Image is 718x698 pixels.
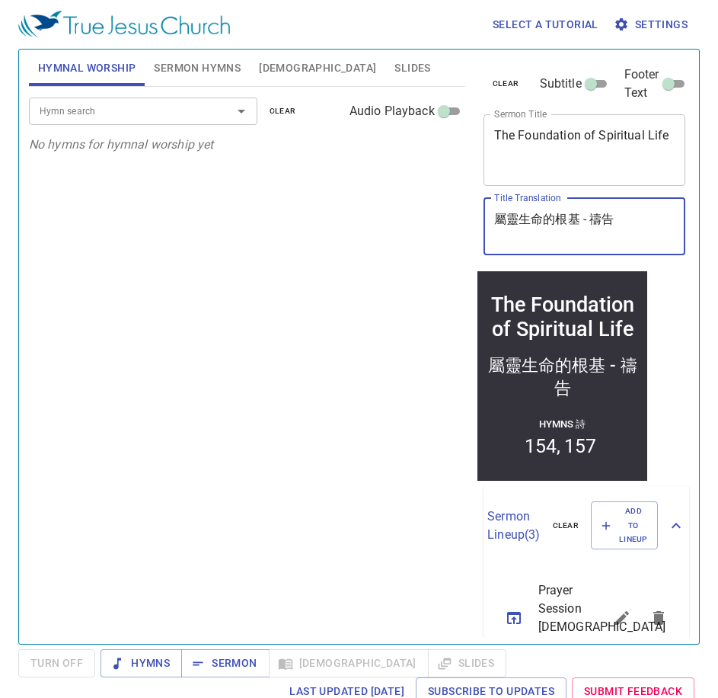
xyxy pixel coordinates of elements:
i: No hymns for hymnal worship yet [29,137,214,152]
span: Subtitle [540,75,582,93]
button: Hymns [101,649,182,677]
span: Slides [394,59,430,78]
p: Sermon Lineup ( 3 ) [487,507,540,544]
span: Audio Playback [349,102,435,120]
span: Settings [617,15,688,34]
span: Hymns [113,654,170,673]
span: Footer Text [624,66,659,102]
button: Sermon [181,649,269,677]
textarea: The Foundation of Spiritual Life [494,128,675,171]
span: Select a tutorial [493,15,598,34]
img: True Jesus Church [18,11,230,38]
span: Sermon [193,654,257,673]
button: Select a tutorial [487,11,605,39]
button: clear [544,517,589,535]
iframe: from-child [477,271,647,481]
button: clear [483,75,528,93]
button: Open [231,101,252,122]
span: Add to Lineup [601,504,648,546]
span: Prayer Session [DEMOGRAPHIC_DATA]會 [538,581,567,655]
span: Sermon Hymns [154,59,241,78]
span: [DEMOGRAPHIC_DATA] [259,59,376,78]
button: clear [260,102,305,120]
textarea: 屬靈生命的根基 - 禱告 [494,212,675,241]
span: clear [270,104,296,118]
button: Settings [611,11,694,39]
span: clear [493,77,519,91]
div: Sermon Lineup(3)clearAdd to Lineup [483,486,689,565]
span: clear [553,519,579,533]
button: Add to Lineup [591,501,658,549]
span: Hymnal Worship [38,59,136,78]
